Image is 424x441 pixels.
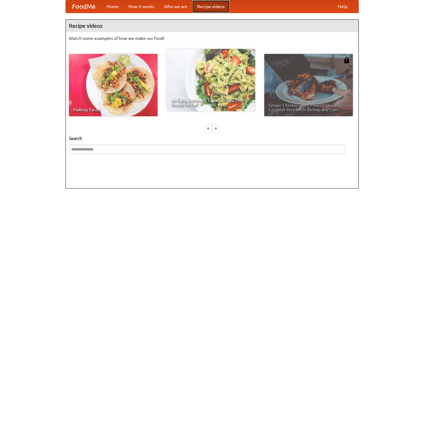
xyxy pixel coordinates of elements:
div: » [213,124,218,132]
span: Making Tacos [73,108,153,112]
div: « [206,124,211,132]
span: An Easy, Summery Tomato Pasta That's Ready for Fall [171,98,251,107]
p: Watch some examples of how we make our food! [69,35,355,41]
a: Help [333,0,352,13]
img: 483408.png [344,57,350,63]
a: Home [102,0,124,13]
a: Who we are [159,0,192,13]
a: FoodMe [66,0,102,13]
a: An Easy, Summery Tomato Pasta That's Ready for Fall [167,49,255,111]
a: How it works [124,0,159,13]
h4: Recipe videos [66,20,358,32]
a: Making Tacos [69,54,158,116]
h5: Search [69,135,355,141]
a: Recipe videos [192,0,230,13]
